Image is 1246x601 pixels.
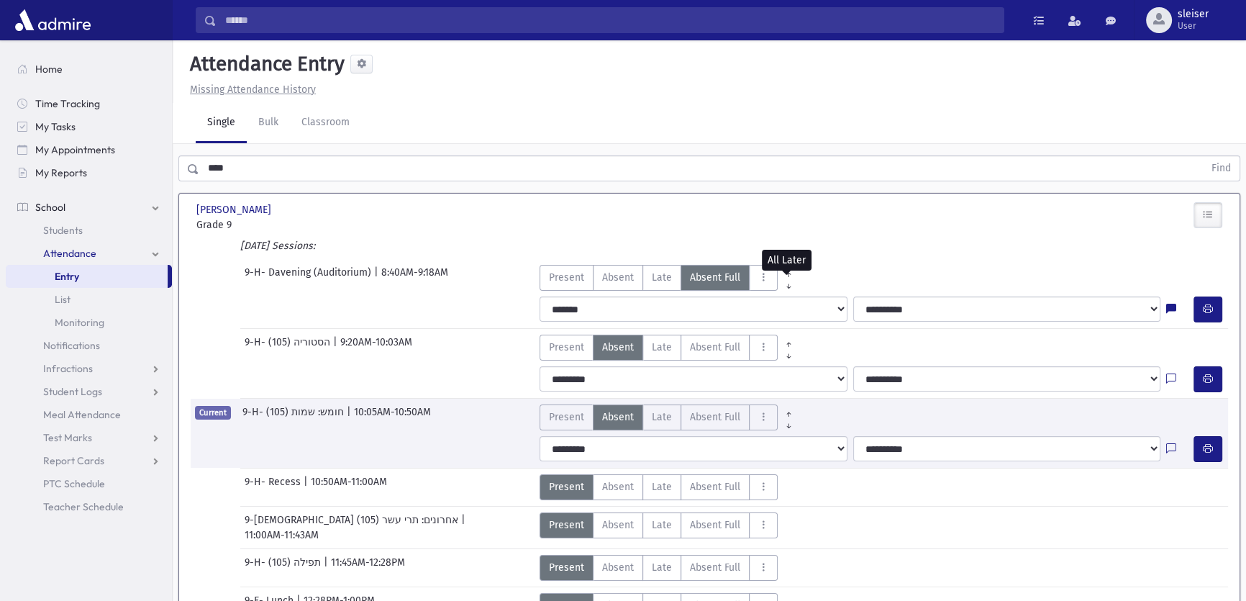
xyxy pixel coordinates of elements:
span: My Appointments [35,143,115,156]
span: Notifications [43,339,100,352]
a: PTC Schedule [6,472,172,495]
span: Meal Attendance [43,408,121,421]
span: Student Logs [43,385,102,398]
span: [PERSON_NAME] [196,202,274,217]
span: Test Marks [43,431,92,444]
span: | [333,335,340,361]
a: Time Tracking [6,92,172,115]
span: Absent [602,340,634,355]
a: Report Cards [6,449,172,472]
span: Absent Full [690,410,740,425]
span: Infractions [43,362,93,375]
span: User [1178,20,1209,32]
span: | [304,474,311,500]
h5: Attendance Entry [184,52,345,76]
span: Late [652,518,672,533]
u: Missing Attendance History [190,83,316,96]
span: Absent [602,270,634,285]
span: Present [549,410,584,425]
span: Absent [602,560,634,575]
span: 9-H- חומש: שמות (105) [242,405,347,430]
span: Present [549,270,584,285]
a: Entry [6,265,168,288]
span: Late [652,270,672,285]
a: Classroom [290,103,361,143]
a: My Appointments [6,138,172,161]
a: Meal Attendance [6,403,172,426]
span: Absent Full [690,560,740,575]
i: [DATE] Sessions: [240,240,315,252]
span: Late [652,560,672,575]
span: Monitoring [55,316,104,329]
a: My Reports [6,161,172,184]
span: Report Cards [43,454,104,467]
span: PTC Schedule [43,477,105,490]
span: Absent Full [690,518,740,533]
a: Teacher Schedule [6,495,172,518]
span: 9-H- Recess [245,474,304,500]
span: Entry [55,270,79,283]
a: School [6,196,172,219]
a: Bulk [247,103,290,143]
div: All Later [762,250,811,271]
span: 8:40AM-9:18AM [381,265,448,291]
a: Students [6,219,172,242]
span: | [461,512,468,528]
span: School [35,201,65,214]
span: 9-H- Davening (Auditorium) [245,265,374,291]
span: 11:45AM-12:28PM [331,555,405,581]
span: 9-H- הסטוריה (105) [245,335,333,361]
span: 10:50AM-11:00AM [311,474,387,500]
span: Late [652,479,672,494]
span: Present [549,479,584,494]
div: AttTypes [540,555,778,581]
span: Time Tracking [35,97,100,110]
span: 9:20AM-10:03AM [340,335,412,361]
span: | [347,405,354,430]
a: List [6,288,172,311]
span: Present [549,560,584,575]
span: Grade 9 [196,217,355,232]
span: Current [195,406,231,420]
a: My Tasks [6,115,172,138]
a: Single [196,103,247,143]
div: AttTypes [540,265,800,291]
span: 11:00AM-11:43AM [245,528,319,543]
a: Infractions [6,357,172,380]
span: Absent [602,410,634,425]
span: My Reports [35,166,87,179]
span: My Tasks [35,120,76,133]
span: 9-H- תפילה (105) [245,555,324,581]
span: List [55,293,71,306]
div: AttTypes [540,474,778,500]
span: Absent [602,479,634,494]
span: | [324,555,331,581]
span: Attendance [43,247,96,260]
button: Find [1203,156,1240,181]
span: Absent Full [690,340,740,355]
span: 9-[DEMOGRAPHIC_DATA] אחרונים: תרי עשר (105) [245,512,461,528]
span: Present [549,340,584,355]
span: | [374,265,381,291]
span: Late [652,340,672,355]
span: sleiser [1178,9,1209,20]
span: Students [43,224,83,237]
span: Teacher Schedule [43,500,124,513]
a: Home [6,58,172,81]
span: Present [549,518,584,533]
a: Monitoring [6,311,172,334]
div: AttTypes [540,335,800,361]
span: Late [652,410,672,425]
span: 10:05AM-10:50AM [354,405,431,430]
input: Search [217,7,1004,33]
a: Missing Attendance History [184,83,316,96]
a: Test Marks [6,426,172,449]
span: Absent [602,518,634,533]
div: AttTypes [540,405,800,430]
a: Notifications [6,334,172,357]
a: Student Logs [6,380,172,403]
a: Attendance [6,242,172,265]
span: Absent Full [690,479,740,494]
span: Home [35,63,63,76]
img: AdmirePro [12,6,94,35]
